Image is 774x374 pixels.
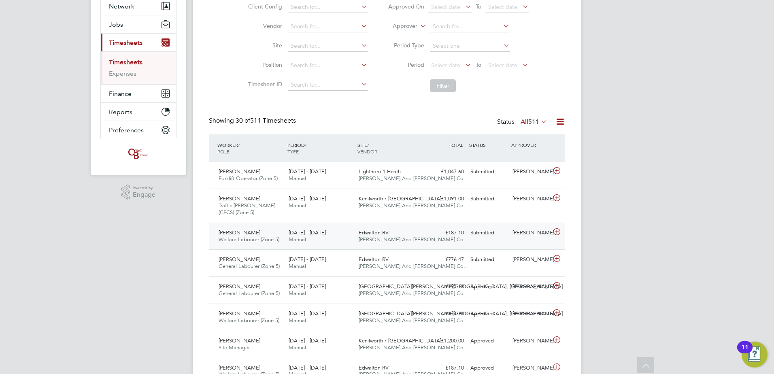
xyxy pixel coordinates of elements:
[467,307,509,321] div: Approved
[133,191,155,198] span: Engage
[289,344,306,351] span: Manual
[359,256,389,263] span: Edwalton RV
[509,192,551,206] div: [PERSON_NAME]
[219,202,275,216] span: Traffic [PERSON_NAME] (CPCS) (Zone 5)
[219,337,260,344] span: [PERSON_NAME]
[467,253,509,266] div: Submitted
[359,168,401,175] span: Lighthorn 1 Heath
[425,192,467,206] div: £1,091.00
[528,118,539,126] span: 511
[425,253,467,266] div: £776.47
[359,236,469,243] span: [PERSON_NAME] And [PERSON_NAME] Co…
[236,117,296,125] span: 511 Timesheets
[101,51,176,84] div: Timesheets
[488,62,517,69] span: Select date
[285,138,355,159] div: PERIOD
[219,229,260,236] span: [PERSON_NAME]
[289,168,326,175] span: [DATE] - [DATE]
[367,142,369,148] span: /
[246,81,282,88] label: Timesheet ID
[467,280,509,293] div: Approved
[219,256,260,263] span: [PERSON_NAME]
[219,290,280,297] span: General Labourer (Zone 5)
[289,229,326,236] span: [DATE] - [DATE]
[305,142,306,148] span: /
[109,126,144,134] span: Preferences
[430,40,510,52] input: Select one
[425,165,467,178] div: £1,047.60
[101,103,176,121] button: Reports
[741,347,748,358] div: 11
[219,236,279,243] span: Welfare Labourer (Zone 5)
[219,364,260,371] span: [PERSON_NAME]
[246,3,282,10] label: Client Config
[219,317,279,324] span: Welfare Labourer (Zone 5)
[289,283,326,290] span: [DATE] - [DATE]
[488,3,517,11] span: Select date
[359,344,469,351] span: [PERSON_NAME] And [PERSON_NAME] Co…
[359,263,469,270] span: [PERSON_NAME] And [PERSON_NAME] Co…
[425,226,467,240] div: £187.10
[219,283,260,290] span: [PERSON_NAME]
[219,195,260,202] span: [PERSON_NAME]
[359,337,447,344] span: Kenilworth / [GEOGRAPHIC_DATA]…
[497,117,549,128] div: Status
[359,364,389,371] span: Edwalton RV
[289,236,306,243] span: Manual
[742,342,768,368] button: Open Resource Center, 11 new notifications
[219,175,278,182] span: Forklift Operator (Zone 5)
[101,15,176,33] button: Jobs
[357,148,377,155] span: VENDOR
[289,175,306,182] span: Manual
[289,263,306,270] span: Manual
[509,334,551,348] div: [PERSON_NAME]
[425,280,467,293] div: £795.18
[521,118,547,126] label: All
[473,59,484,70] span: To
[288,60,368,71] input: Search for...
[289,364,326,371] span: [DATE] - [DATE]
[425,334,467,348] div: £1,200.00
[289,202,306,209] span: Manual
[388,61,424,68] label: Period
[109,39,142,47] span: Timesheets
[133,185,155,191] span: Powered by
[509,253,551,266] div: [PERSON_NAME]
[431,3,460,11] span: Select date
[509,138,551,152] div: APPROVER
[289,290,306,297] span: Manual
[217,148,230,155] span: ROLE
[359,175,469,182] span: [PERSON_NAME] And [PERSON_NAME] Co…
[289,256,326,263] span: [DATE] - [DATE]
[430,79,456,92] button: Filter
[246,61,282,68] label: Position
[467,192,509,206] div: Submitted
[359,229,389,236] span: Edwalton RV
[215,138,285,159] div: WORKER
[288,40,368,52] input: Search for...
[289,310,326,317] span: [DATE] - [DATE]
[381,22,417,30] label: Approver
[473,1,484,12] span: To
[209,117,298,125] div: Showing
[288,79,368,91] input: Search for...
[467,334,509,348] div: Approved
[288,2,368,13] input: Search for...
[236,117,250,125] span: 30 of
[359,310,568,317] span: [GEOGRAPHIC_DATA][PERSON_NAME][GEOGRAPHIC_DATA], [GEOGRAPHIC_DATA]…
[121,185,156,200] a: Powered byEngage
[425,307,467,321] div: £374.20
[109,2,134,10] span: Network
[467,165,509,178] div: Submitted
[388,42,424,49] label: Period Type
[100,147,176,160] a: Go to home page
[288,21,368,32] input: Search for...
[238,142,240,148] span: /
[109,90,132,98] span: Finance
[101,85,176,102] button: Finance
[109,108,132,116] span: Reports
[509,307,551,321] div: [PERSON_NAME]
[430,21,510,32] input: Search for...
[109,58,142,66] a: Timesheets
[127,147,150,160] img: oneillandbrennan-logo-retina.png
